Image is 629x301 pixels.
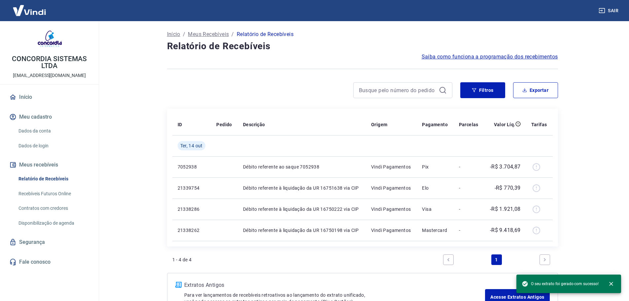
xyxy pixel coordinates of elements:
[371,164,411,170] p: Vindi Pagamentos
[540,254,550,265] a: Next page
[459,185,479,191] p: -
[371,185,411,191] p: Vindi Pagamentos
[443,254,454,265] a: Previous page
[13,72,86,79] p: [EMAIL_ADDRESS][DOMAIN_NAME]
[459,227,479,234] p: -
[16,124,91,138] a: Dados da conta
[178,121,182,128] p: ID
[440,252,553,268] ul: Pagination
[491,254,502,265] a: Page 1 is your current page
[175,282,182,288] img: ícone
[459,206,479,212] p: -
[422,206,448,212] p: Visa
[243,185,361,191] p: Débito referente à liquidação da UR 16751638 via CIP
[16,187,91,201] a: Recebíveis Futuros Online
[459,164,479,170] p: -
[422,121,448,128] p: Pagamento
[490,163,521,171] p: -R$ 3.704,87
[494,121,515,128] p: Valor Líq.
[422,185,448,191] p: Elo
[422,164,448,170] p: Pix
[216,121,232,128] p: Pedido
[597,5,621,17] button: Sair
[183,30,185,38] p: /
[8,158,91,172] button: Meus recebíveis
[36,26,63,53] img: a68c8fd8-fab5-48c0-8bd6-9edace40e89e.jpeg
[243,164,361,170] p: Débito referente ao saque 7052938
[231,30,234,38] p: /
[531,121,547,128] p: Tarifas
[167,40,558,53] h4: Relatório de Recebíveis
[16,202,91,215] a: Contratos com credores
[490,226,521,234] p: -R$ 9.418,69
[184,281,485,289] p: Extratos Antigos
[16,139,91,153] a: Dados de login
[490,205,521,213] p: -R$ 1.921,08
[16,216,91,230] a: Disponibilização de agenda
[5,56,93,69] p: CONCORDIA SISTEMAS LTDA
[180,142,203,149] span: Ter, 14 out
[371,206,411,212] p: Vindi Pagamentos
[172,256,192,263] p: 1 - 4 de 4
[8,90,91,104] a: Início
[8,255,91,269] a: Fale conosco
[460,82,505,98] button: Filtros
[243,121,265,128] p: Descrição
[8,0,51,20] img: Vindi
[178,164,206,170] p: 7052938
[243,206,361,212] p: Débito referente à liquidação da UR 16750222 via CIP
[16,172,91,186] a: Relatório de Recebíveis
[237,30,294,38] p: Relatório de Recebíveis
[495,184,521,192] p: -R$ 770,39
[178,206,206,212] p: 21338286
[188,30,229,38] a: Meus Recebíveis
[371,121,387,128] p: Origem
[522,281,599,287] span: O seu extrato foi gerado com sucesso!
[371,227,411,234] p: Vindi Pagamentos
[178,227,206,234] p: 21338262
[243,227,361,234] p: Débito referente à liquidação da UR 16750198 via CIP
[178,185,206,191] p: 21339754
[513,82,558,98] button: Exportar
[167,30,180,38] a: Início
[422,227,448,234] p: Mastercard
[459,121,478,128] p: Parcelas
[8,110,91,124] button: Meu cadastro
[359,85,436,95] input: Busque pelo número do pedido
[8,235,91,249] a: Segurança
[422,53,558,61] a: Saiba como funciona a programação dos recebimentos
